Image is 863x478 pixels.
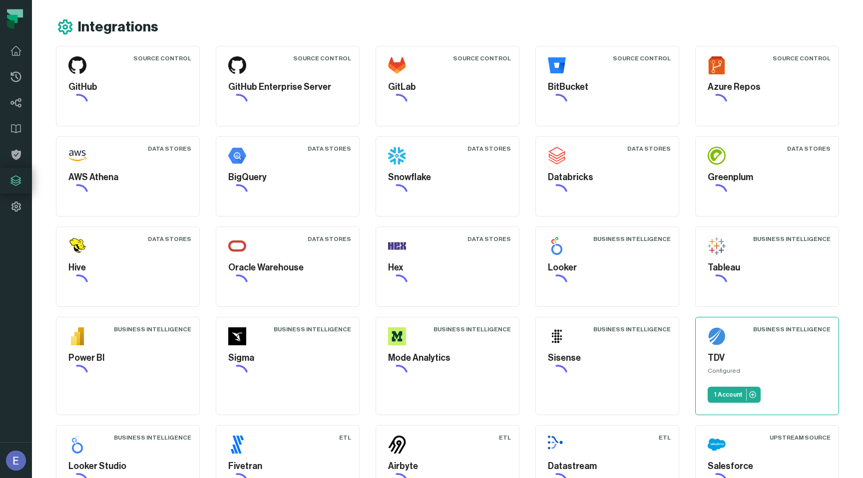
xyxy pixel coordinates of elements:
[228,351,347,365] h5: Sigma
[68,56,86,74] img: GitHub
[68,80,187,94] h5: GitHub
[659,434,671,442] div: ETL
[548,261,667,274] h5: Looker
[388,237,406,255] img: Hex
[773,54,831,62] div: Source Control
[548,56,566,74] img: BitBucket
[548,436,566,454] img: Datastream
[548,80,667,94] h5: BitBucket
[753,325,831,333] div: Business Intelligence
[548,327,566,345] img: Sisense
[228,327,246,345] img: Sigma
[274,325,351,333] div: Business Intelligence
[708,171,827,184] h5: Greenplum
[388,171,507,184] h5: Snowflake
[388,460,507,473] h5: Airbyte
[228,147,246,165] img: BigQuery
[548,460,667,473] h5: Datastream
[708,261,827,274] h5: Tableau
[308,145,351,153] div: Data Stores
[114,434,191,442] div: Business Intelligence
[453,54,511,62] div: Source Control
[593,325,671,333] div: Business Intelligence
[787,145,831,153] div: Data Stores
[433,325,511,333] div: Business Intelligence
[68,237,86,255] img: Hive
[708,351,827,365] h5: TDV
[78,18,158,36] h1: Integrations
[68,460,187,473] h5: Looker Studio
[708,367,827,379] div: Configured
[708,237,726,255] img: Tableau
[388,261,507,274] h5: Hex
[708,80,827,94] h5: Azure Repos
[388,351,507,365] h5: Mode Analytics
[6,451,26,471] img: avatar of Elisheva Lapid
[68,327,86,345] img: Power BI
[148,235,191,243] div: Data Stores
[548,237,566,255] img: Looker
[388,56,406,74] img: GitLab
[467,235,511,243] div: Data Stores
[68,171,187,184] h5: AWS Athena
[708,387,761,403] a: 1 Account
[228,171,347,184] h5: BigQuery
[499,434,511,442] div: ETL
[388,80,507,94] h5: GitLab
[68,351,187,365] h5: Power BI
[613,54,671,62] div: Source Control
[228,56,246,74] img: GitHub Enterprise Server
[228,436,246,454] img: Fivetran
[548,147,566,165] img: Databricks
[308,235,351,243] div: Data Stores
[133,54,191,62] div: Source Control
[753,235,831,243] div: Business Intelligence
[593,235,671,243] div: Business Intelligence
[293,54,351,62] div: Source Control
[708,436,726,454] img: Salesforce
[770,434,831,442] div: Upstream Source
[148,145,191,153] div: Data Stores
[114,325,191,333] div: Business Intelligence
[68,147,86,165] img: AWS Athena
[388,327,406,345] img: Mode Analytics
[708,147,726,165] img: Greenplum
[548,171,667,184] h5: Databricks
[388,436,406,454] img: Airbyte
[228,261,347,274] h5: Oracle Warehouse
[228,237,246,255] img: Oracle Warehouse
[627,145,671,153] div: Data Stores
[708,327,726,345] img: TDV
[339,434,351,442] div: ETL
[388,147,406,165] img: Snowflake
[467,145,511,153] div: Data Stores
[228,80,347,94] h5: GitHub Enterprise Server
[708,460,827,473] h5: Salesforce
[708,56,726,74] img: Azure Repos
[68,436,86,454] img: Looker Studio
[228,460,347,473] h5: Fivetran
[714,391,742,399] p: 1 Account
[548,351,667,365] h5: Sisense
[68,261,187,274] h5: Hive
